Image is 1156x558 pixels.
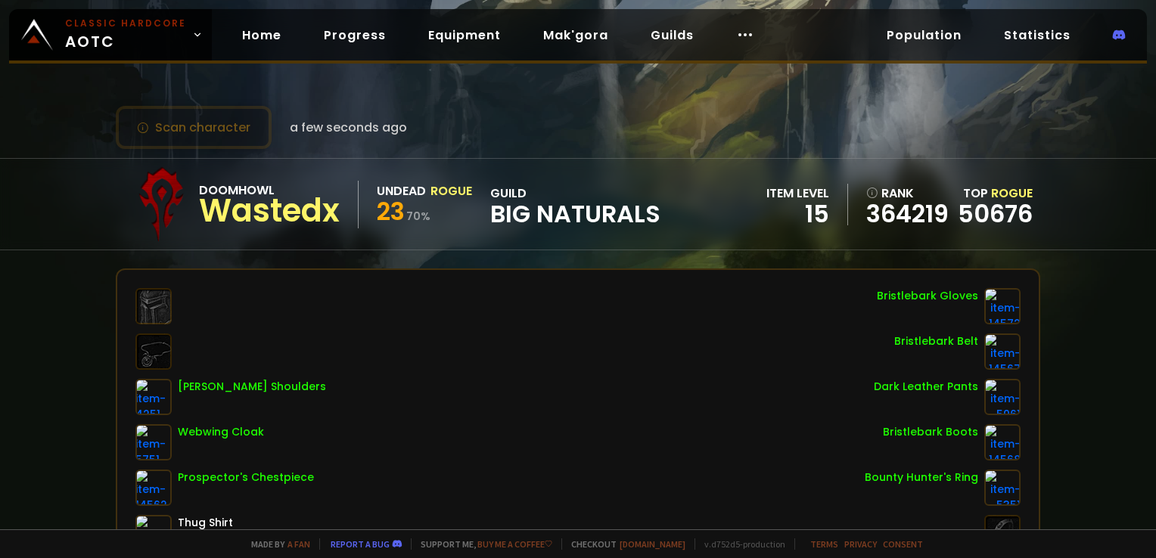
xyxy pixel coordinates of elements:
img: item-14568 [984,424,1021,460]
img: item-5351 [984,470,1021,506]
div: Bristlebark Boots [883,424,978,440]
small: Classic Hardcore [65,17,186,30]
small: 70 % [406,209,430,224]
a: Population [875,20,974,51]
img: item-5751 [135,424,172,460]
div: Bristlebark Belt [894,333,978,349]
a: Terms [810,538,838,550]
a: Privacy [844,538,877,550]
span: Big Naturals [490,203,660,225]
div: Thug Shirt [178,515,233,531]
div: Wastedx [199,200,340,222]
a: Classic HardcoreAOTC [9,9,212,60]
div: Bristlebark Gloves [877,288,978,304]
div: Prospector's Chestpiece [178,470,314,485]
span: Checkout [561,538,685,550]
div: [PERSON_NAME] Shoulders [178,379,326,395]
a: Buy me a coffee [477,538,552,550]
div: Webwing Cloak [178,424,264,440]
a: Home [230,20,294,51]
a: [DOMAIN_NAME] [620,538,685,550]
div: Undead [377,181,426,200]
a: Statistics [992,20,1083,51]
div: 15 [766,203,829,225]
a: a fan [287,538,310,550]
a: Report a bug [331,538,390,550]
div: rank [866,184,949,203]
div: guild [490,184,660,225]
span: Support me, [411,538,552,550]
span: v. d752d5 - production [695,538,785,550]
a: Guilds [639,20,706,51]
a: Progress [312,20,398,51]
div: Top [958,184,1033,203]
div: item level [766,184,829,203]
span: Made by [242,538,310,550]
div: Doomhowl [199,181,340,200]
img: item-14567 [984,333,1021,370]
a: Consent [883,538,923,550]
span: 23 [377,194,405,228]
img: item-5961 [984,379,1021,415]
div: Rogue [430,181,472,200]
img: item-4251 [135,379,172,415]
a: Equipment [416,20,513,51]
div: Dark Leather Pants [874,379,978,395]
a: Mak'gora [531,20,620,51]
img: item-14572 [984,288,1021,324]
span: Rogue [991,184,1033,202]
span: a few seconds ago [290,118,407,137]
img: item-14562 [135,470,172,506]
div: Bounty Hunter's Ring [865,470,978,485]
button: Scan character [116,106,272,149]
a: 364219 [866,203,949,225]
span: AOTC [65,17,186,53]
a: 50676 [958,197,1033,231]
